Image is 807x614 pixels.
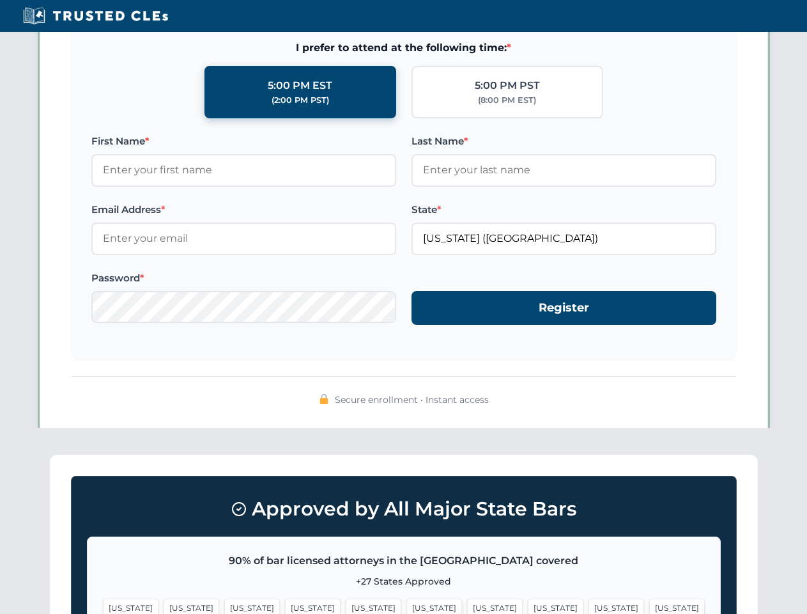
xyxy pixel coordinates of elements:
[411,154,716,186] input: Enter your last name
[411,134,716,149] label: Last Name
[272,94,329,107] div: (2:00 PM PST)
[87,492,721,526] h3: Approved by All Major State Bars
[478,94,536,107] div: (8:00 PM EST)
[91,40,716,56] span: I prefer to attend at the following time:
[268,77,332,94] div: 5:00 PM EST
[91,223,396,255] input: Enter your email
[91,202,396,217] label: Email Address
[103,553,705,569] p: 90% of bar licensed attorneys in the [GEOGRAPHIC_DATA] covered
[475,77,540,94] div: 5:00 PM PST
[335,393,489,407] span: Secure enrollment • Instant access
[319,394,329,404] img: 🔒
[91,271,396,286] label: Password
[411,223,716,255] input: Florida (FL)
[91,154,396,186] input: Enter your first name
[103,574,705,588] p: +27 States Approved
[19,6,172,26] img: Trusted CLEs
[411,291,716,325] button: Register
[91,134,396,149] label: First Name
[411,202,716,217] label: State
